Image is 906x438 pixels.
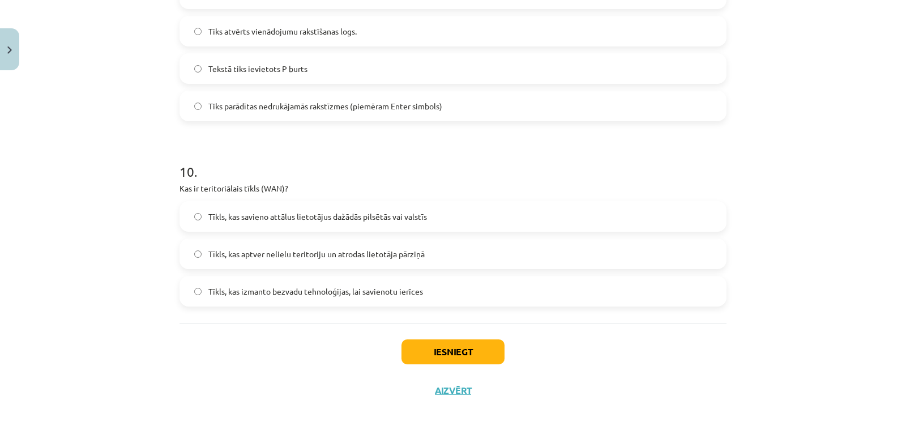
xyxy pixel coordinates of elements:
[208,63,307,75] span: Tekstā tiks ievietots P burts
[180,182,726,194] p: Kas ir teritoriālais tīkls (WAN)?
[194,65,202,73] input: Tekstā tiks ievietots P burts
[208,248,425,260] span: Tīkls, kas aptver nelielu teritoriju un atrodas lietotāja pārziņā
[208,286,423,297] span: Tīkls, kas izmanto bezvadu tehnoloģijas, lai savienotu ierīces
[208,25,357,37] span: Tiks atvērts vienādojumu rakstīšanas logs.
[401,339,505,364] button: Iesniegt
[194,213,202,220] input: Tīkls, kas savieno attālus lietotājus dažādās pilsētās vai valstīs
[194,28,202,35] input: Tiks atvērts vienādojumu rakstīšanas logs.
[194,250,202,258] input: Tīkls, kas aptver nelielu teritoriju un atrodas lietotāja pārziņā
[180,144,726,179] h1: 10 .
[208,211,427,223] span: Tīkls, kas savieno attālus lietotājus dažādās pilsētās vai valstīs
[431,385,475,396] button: Aizvērt
[194,288,202,295] input: Tīkls, kas izmanto bezvadu tehnoloģijas, lai savienotu ierīces
[7,46,12,54] img: icon-close-lesson-0947bae3869378f0d4975bcd49f059093ad1ed9edebbc8119c70593378902aed.svg
[194,103,202,110] input: Tiks parādītas nedrukājamās rakstīzmes (piemēram Enter simbols)
[208,100,442,112] span: Tiks parādītas nedrukājamās rakstīzmes (piemēram Enter simbols)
